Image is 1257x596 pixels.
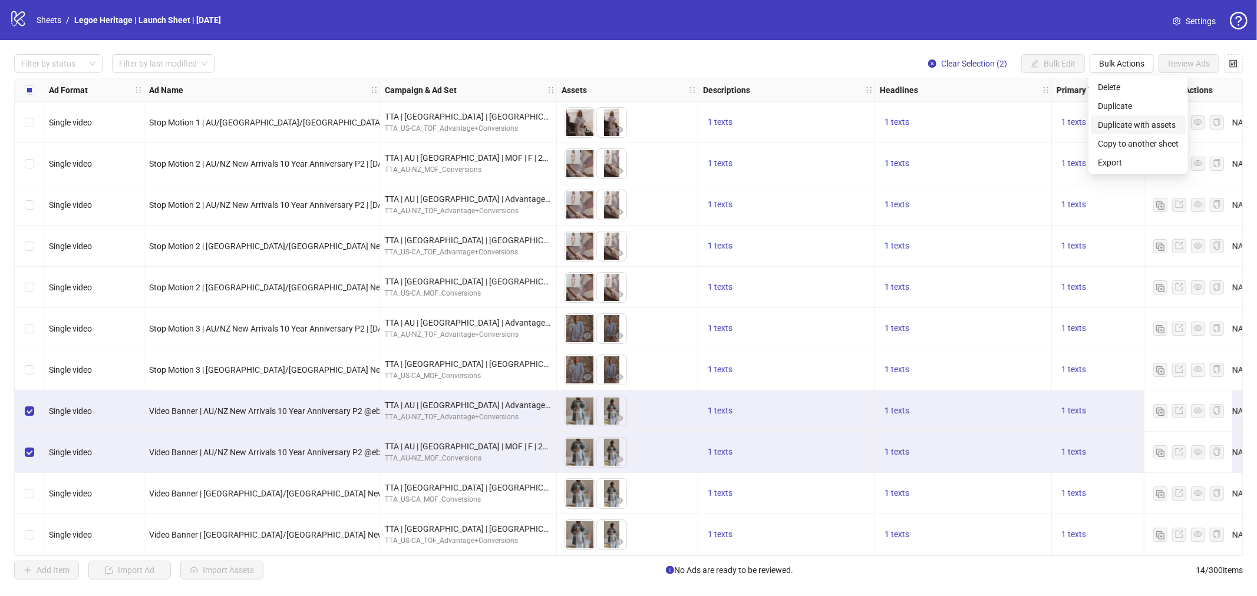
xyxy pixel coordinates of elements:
button: Preview [580,535,595,549]
span: eye [1194,241,1202,250]
span: eye [615,290,623,299]
button: Preview [580,123,595,137]
span: eye [583,455,592,463]
span: eye [583,332,592,340]
img: Asset 1 [565,520,595,549]
button: Preview [580,412,595,426]
div: Select all rows [15,78,44,102]
div: TTA_AU-NZ_TOF_Advantage+Conversions [385,206,552,217]
span: eye [1194,283,1202,291]
button: Duplicate [1153,363,1167,377]
div: TTA_US-CA_MOF_Conversions [385,370,552,382]
button: Preview [580,288,595,302]
div: TTA_AU-NZ_TOF_Advantage+Conversions [385,412,552,423]
button: 1 texts [703,239,737,253]
button: Preview [580,206,595,220]
button: Duplicate [1153,528,1167,542]
span: Video Banner | AU/NZ New Arrivals 10 Year Anniversary P2 @eb_blog | [DATE] [149,406,430,416]
button: 1 texts [703,404,737,418]
button: Bulk Actions [1090,54,1154,73]
button: 1 texts [1057,157,1091,171]
span: Single video [49,530,92,539]
button: 1 texts [703,157,737,171]
img: Asset 1 [565,479,595,508]
span: Copy to another sheet [1098,137,1179,150]
span: Video Banner | AU/NZ New Arrivals 10 Year Anniversary P2 @eb_blog | [DATE] [149,448,430,457]
div: Select row 8 [15,267,44,308]
button: Preview [612,453,626,467]
span: Single video [49,159,92,168]
span: 1 texts [1061,447,1086,456]
span: eye [583,496,592,505]
span: 1 texts [1061,529,1086,539]
button: Import Ad [88,561,171,580]
img: Asset 2 [597,355,626,385]
span: Stop Motion 2 | [GEOGRAPHIC_DATA]/[GEOGRAPHIC_DATA] New Arrivals 10 Year Anniversary P2 | [DATE] [149,283,532,292]
span: export [1175,200,1183,208]
div: TTA_US-CA_TOF_Advantage+Conversions [385,535,552,547]
button: Configure table settings [1224,54,1243,73]
span: holder [1042,86,1050,94]
span: eye [583,373,592,381]
div: TTA_AU-NZ_TOF_Advantage+Conversions [385,329,552,340]
span: 1 texts [1061,241,1086,250]
span: 1 texts [885,200,909,209]
span: Single video [49,406,92,416]
span: eye [615,249,623,257]
div: Resize Headlines column [1048,78,1051,101]
div: Select row 12 [15,432,44,473]
span: 1 texts [1061,323,1086,333]
div: TTA | AU | [GEOGRAPHIC_DATA] | Advantage+ Campaign | [DATE] Ad Set [385,399,552,412]
span: holder [143,86,151,94]
strong: Campaign & Ad Set [385,84,457,97]
span: Clear Selection (2) [941,59,1007,68]
img: Asset 2 [597,396,626,426]
span: holder [688,86,697,94]
span: Video Banner | [GEOGRAPHIC_DATA]/[GEOGRAPHIC_DATA] New Arrivals 10 Year Anniversary P2 @eb_blog |... [149,489,568,498]
span: 1 texts [1061,200,1086,209]
img: Asset 2 [597,520,626,549]
span: Export [1098,156,1179,169]
img: Asset 1 [565,108,595,137]
span: 1 texts [885,447,909,456]
span: export [1175,365,1183,373]
button: 1 texts [703,115,737,130]
span: eye [583,538,592,546]
button: 1 texts [1057,198,1091,212]
button: Preview [612,412,626,426]
button: Preview [580,329,595,343]
img: Asset 1 [565,273,595,302]
span: holder [378,86,387,94]
span: Duplicate [1098,100,1179,112]
span: eye [583,290,592,299]
div: TTA | [GEOGRAPHIC_DATA] | [GEOGRAPHIC_DATA] | MOF | F | 25-44 | Owned Audience | [DATE] [385,481,552,494]
span: holder [697,86,705,94]
div: Select row 13 [15,473,44,514]
img: Asset 1 [565,314,595,343]
img: Asset 2 [597,149,626,178]
span: 1 texts [1061,406,1086,415]
span: Stop Motion 2 | AU/NZ New Arrivals 10 Year Anniversary P2 | [DATE] [149,200,394,210]
span: Stop Motion 3 | AU/NZ New Arrivals 10 Year Anniversary P2 | [DATE] [149,324,394,333]
img: Asset 1 [565,355,595,385]
div: TTA_US-CA_MOF_Conversions [385,494,552,505]
span: 1 texts [885,406,909,415]
span: Single video [49,200,92,210]
span: holder [370,86,378,94]
button: Duplicate [1153,322,1167,336]
span: 1 texts [708,323,733,333]
div: Resize Ad Format column [141,78,144,101]
button: 1 texts [880,486,914,501]
strong: Actions [1185,84,1213,97]
span: Single video [49,283,92,292]
div: TTA | [GEOGRAPHIC_DATA] | [GEOGRAPHIC_DATA] | Advantage+ Campaign | [DATE] Ad Set [385,522,552,535]
span: 1 texts [885,365,909,374]
button: Preview [580,247,595,261]
button: Preview [612,370,626,385]
span: 1 texts [1061,158,1086,168]
span: eye [1194,489,1202,497]
span: eye [615,208,623,216]
button: 1 texts [703,363,737,377]
button: Duplicate [1153,404,1167,418]
span: holder [134,86,143,94]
